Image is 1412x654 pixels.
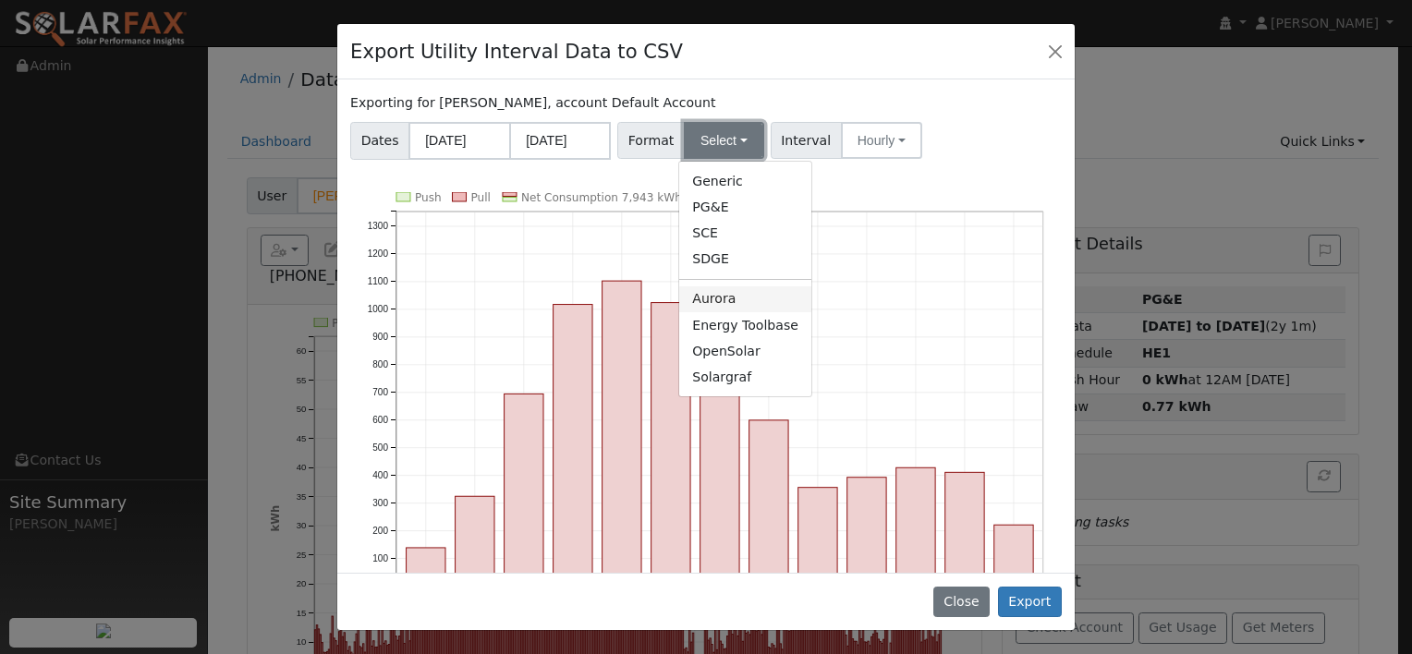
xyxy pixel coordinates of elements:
[372,470,388,480] text: 400
[798,487,837,586] rect: onclick=""
[350,93,715,113] label: Exporting for [PERSON_NAME], account Default Account
[407,548,445,587] rect: onclick=""
[372,526,388,536] text: 200
[679,364,811,390] a: Solargraf
[679,286,811,312] a: Aurora
[700,246,739,587] rect: onclick=""
[617,122,685,159] span: Format
[372,553,388,563] text: 100
[847,478,886,587] rect: onclick=""
[372,415,388,425] text: 600
[994,525,1033,586] rect: onclick=""
[679,312,811,338] a: Energy Toolbase
[372,442,388,453] text: 500
[771,122,842,159] span: Interval
[603,281,641,586] rect: onclick=""
[372,332,388,342] text: 900
[372,498,388,508] text: 300
[998,587,1062,618] button: Export
[521,191,682,204] text: Net Consumption 7,943 kWh
[415,191,442,204] text: Push
[368,248,389,259] text: 1200
[368,276,389,286] text: 1100
[933,587,990,618] button: Close
[372,387,388,397] text: 700
[684,122,764,159] button: Select
[651,302,690,586] rect: onclick=""
[505,394,543,586] rect: onclick=""
[372,359,388,369] text: 800
[1042,38,1068,64] button: Close
[945,472,984,586] rect: onclick=""
[679,168,811,194] a: Generic
[841,122,922,159] button: Hourly
[350,37,683,67] h4: Export Utility Interval Data to CSV
[749,420,788,587] rect: onclick=""
[896,467,935,586] rect: onclick=""
[679,338,811,364] a: OpenSolar
[368,221,389,231] text: 1300
[471,191,491,204] text: Pull
[679,194,811,220] a: PG&E
[554,304,592,586] rect: onclick=""
[368,304,389,314] text: 1000
[350,122,409,160] span: Dates
[679,247,811,272] a: SDGE
[679,221,811,247] a: SCE
[456,496,494,586] rect: onclick=""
